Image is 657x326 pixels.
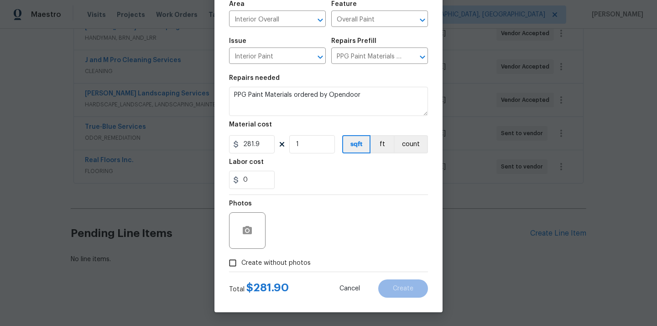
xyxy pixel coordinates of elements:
[229,87,428,116] textarea: PPG Paint Materials ordered by Opendoor
[378,279,428,298] button: Create
[229,121,272,128] h5: Material cost
[229,283,289,294] div: Total
[416,51,429,63] button: Open
[394,135,428,153] button: count
[331,38,376,44] h5: Repairs Prefill
[314,14,327,26] button: Open
[370,135,394,153] button: ft
[325,279,375,298] button: Cancel
[339,285,360,292] span: Cancel
[241,258,311,268] span: Create without photos
[229,38,246,44] h5: Issue
[229,200,252,207] h5: Photos
[314,51,327,63] button: Open
[246,282,289,293] span: $ 281.90
[229,1,245,7] h5: Area
[229,159,264,165] h5: Labor cost
[393,285,413,292] span: Create
[229,75,280,81] h5: Repairs needed
[331,1,357,7] h5: Feature
[416,14,429,26] button: Open
[342,135,370,153] button: sqft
